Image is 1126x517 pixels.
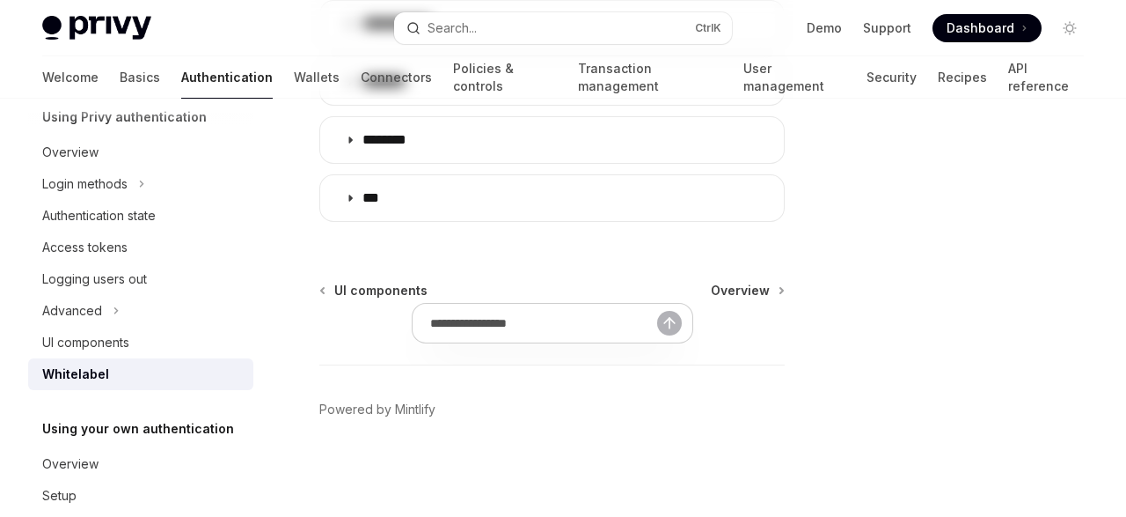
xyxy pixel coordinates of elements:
[42,485,77,506] div: Setup
[42,332,129,353] div: UI components
[334,282,428,299] span: UI components
[42,56,99,99] a: Welcome
[1008,56,1084,99] a: API reference
[42,16,151,41] img: light logo
[578,56,721,99] a: Transaction management
[866,56,917,99] a: Security
[863,19,911,37] a: Support
[657,311,682,336] button: Send message
[28,200,253,232] a: Authentication state
[42,364,109,385] div: Whitelabel
[695,21,721,35] span: Ctrl K
[42,418,234,439] h5: Using your own authentication
[321,282,428,299] a: UI components
[319,401,435,418] a: Powered by Mintlify
[28,448,253,480] a: Overview
[711,282,783,299] a: Overview
[28,358,253,390] a: Whitelabel
[28,327,253,358] a: UI components
[42,454,99,475] div: Overview
[42,142,99,163] div: Overview
[947,19,1014,37] span: Dashboard
[428,18,477,39] div: Search...
[430,304,657,343] input: Ask a question...
[120,56,160,99] a: Basics
[181,56,273,99] a: Authentication
[42,237,128,258] div: Access tokens
[42,269,147,290] div: Logging users out
[42,174,128,195] div: Login methods
[932,14,1042,42] a: Dashboard
[42,205,156,226] div: Authentication state
[394,12,732,44] button: Open search
[28,168,253,200] button: Toggle Login methods section
[28,480,253,512] a: Setup
[938,56,987,99] a: Recipes
[743,56,845,99] a: User management
[807,19,842,37] a: Demo
[361,56,432,99] a: Connectors
[1056,14,1084,42] button: Toggle dark mode
[42,300,102,321] div: Advanced
[28,137,253,168] a: Overview
[711,282,770,299] span: Overview
[28,295,253,327] button: Toggle Advanced section
[28,232,253,263] a: Access tokens
[28,263,253,295] a: Logging users out
[294,56,340,99] a: Wallets
[453,56,557,99] a: Policies & controls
